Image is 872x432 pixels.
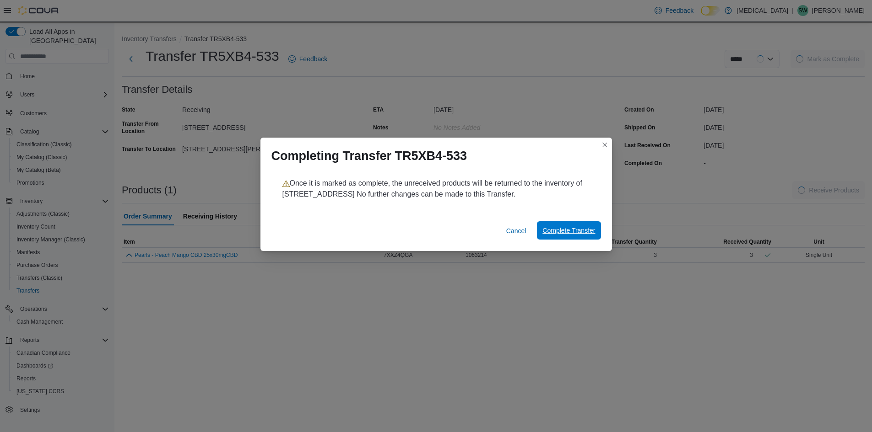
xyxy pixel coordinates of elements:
[537,221,601,240] button: Complete Transfer
[282,178,590,200] p: Once it is marked as complete, the unreceived products will be returned to the inventory of [STRE...
[599,139,610,150] button: Closes this modal window
[271,149,467,163] h1: Completing Transfer TR5XB4-533
[542,226,595,235] span: Complete Transfer
[503,222,530,240] button: Cancel
[506,226,526,235] span: Cancel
